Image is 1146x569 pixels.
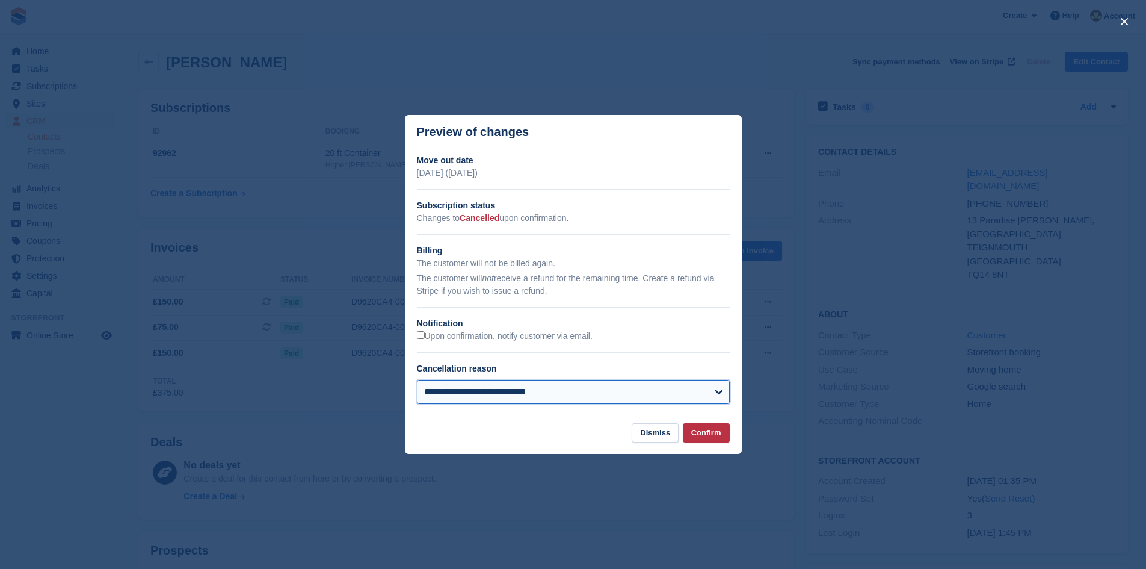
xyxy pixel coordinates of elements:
span: Cancelled [460,213,499,223]
h2: Subscription status [417,199,730,212]
h2: Notification [417,317,730,330]
p: Preview of changes [417,125,529,139]
p: The customer will not be billed again. [417,257,730,270]
p: Changes to upon confirmation. [417,212,730,225]
p: The customer will receive a refund for the remaining time. Create a refund via Stripe if you wish... [417,272,730,297]
label: Cancellation reason [417,364,497,373]
h2: Billing [417,244,730,257]
input: Upon confirmation, notify customer via email. [417,331,425,339]
label: Upon confirmation, notify customer via email. [417,331,593,342]
button: Confirm [683,423,730,443]
em: not [482,273,493,283]
button: Dismiss [632,423,679,443]
button: close [1115,12,1134,31]
h2: Move out date [417,154,730,167]
p: [DATE] ([DATE]) [417,167,730,179]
